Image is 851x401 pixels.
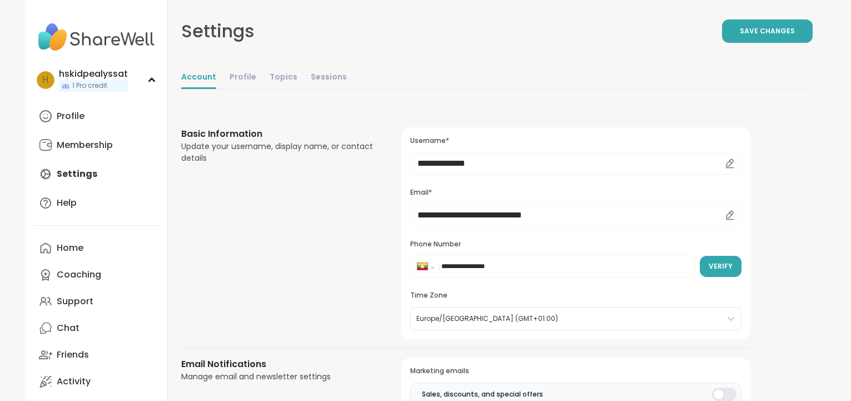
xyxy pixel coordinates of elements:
[422,389,543,399] span: Sales, discounts, and special offers
[57,269,101,281] div: Coaching
[230,67,256,89] a: Profile
[59,68,128,80] div: hskidpealyssat
[34,132,158,159] a: Membership
[57,349,89,361] div: Friends
[311,67,347,89] a: Sessions
[181,141,375,164] div: Update your username, display name, or contact details
[181,127,375,141] h3: Basic Information
[410,291,741,300] h3: Time Zone
[42,73,48,87] span: h
[34,368,158,395] a: Activity
[57,197,77,209] div: Help
[57,375,91,388] div: Activity
[740,26,795,36] span: Save Changes
[410,188,741,197] h3: Email*
[410,367,741,376] h3: Marketing emails
[34,235,158,261] a: Home
[181,371,375,383] div: Manage email and newsletter settings
[34,261,158,288] a: Coaching
[34,288,158,315] a: Support
[72,81,107,91] span: 1 Pro credit
[700,256,741,277] button: Verify
[270,67,297,89] a: Topics
[57,110,84,122] div: Profile
[34,315,158,341] a: Chat
[709,261,733,271] span: Verify
[34,190,158,216] a: Help
[410,240,741,249] h3: Phone Number
[722,19,813,43] button: Save Changes
[34,341,158,368] a: Friends
[57,139,113,151] div: Membership
[181,358,375,371] h3: Email Notifications
[34,18,158,57] img: ShareWell Nav Logo
[57,242,83,254] div: Home
[34,103,158,130] a: Profile
[181,18,255,44] div: Settings
[57,295,93,308] div: Support
[181,67,216,89] a: Account
[410,136,741,146] h3: Username*
[57,322,79,334] div: Chat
